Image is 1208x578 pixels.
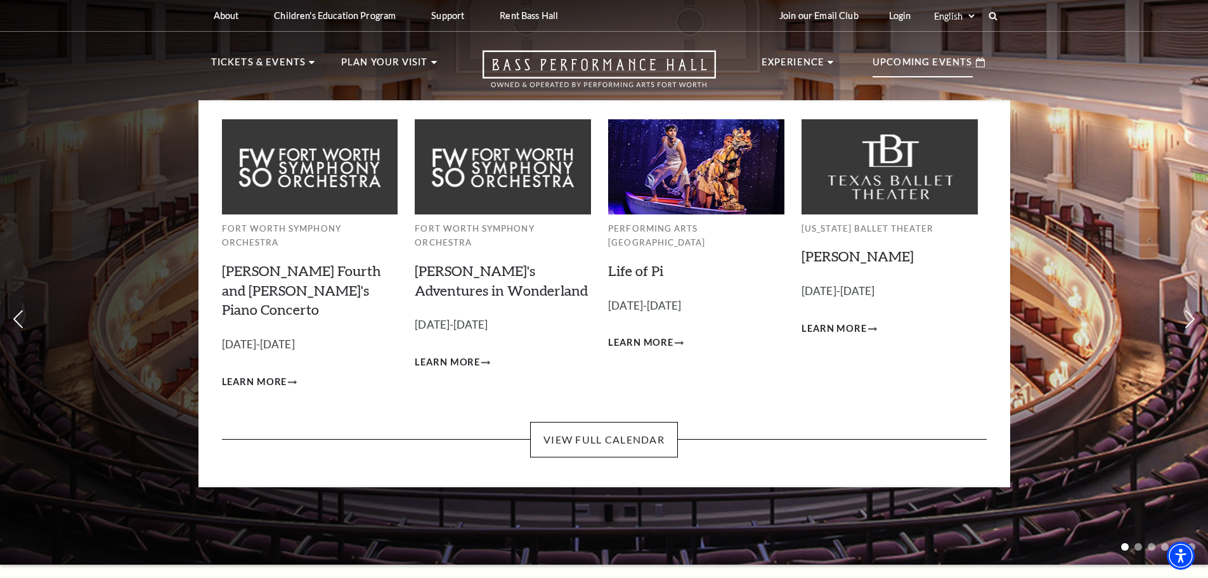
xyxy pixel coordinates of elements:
p: Fort Worth Symphony Orchestra [222,221,398,250]
img: Fort Worth Symphony Orchestra [222,119,398,214]
p: Upcoming Events [873,55,973,77]
span: Learn More [608,335,673,351]
p: About [214,10,239,21]
img: Fort Worth Symphony Orchestra [415,119,591,214]
a: Learn More Peter Pan [802,321,877,337]
p: Support [431,10,464,21]
a: [PERSON_NAME]'s Adventures in Wonderland [415,262,588,299]
img: Performing Arts Fort Worth [608,119,784,214]
p: Children's Education Program [274,10,396,21]
p: Tickets & Events [211,55,306,77]
p: [US_STATE] Ballet Theater [802,221,978,236]
a: Life of Pi [608,262,663,279]
p: Performing Arts [GEOGRAPHIC_DATA] [608,221,784,250]
p: Experience [762,55,825,77]
select: Select: [932,10,977,22]
a: View Full Calendar [530,422,678,457]
a: [PERSON_NAME] [802,247,914,265]
div: Accessibility Menu [1167,542,1195,570]
p: [DATE]-[DATE] [222,336,398,354]
p: [DATE]-[DATE] [608,297,784,315]
p: Fort Worth Symphony Orchestra [415,221,591,250]
p: [DATE]-[DATE] [415,316,591,334]
span: Learn More [802,321,867,337]
a: [PERSON_NAME] Fourth and [PERSON_NAME]'s Piano Concerto [222,262,381,319]
a: Learn More Alice's Adventures in Wonderland [415,355,490,371]
p: Plan Your Visit [341,55,428,77]
span: Learn More [222,374,287,390]
a: Learn More Life of Pi [608,335,684,351]
a: Learn More Brahms Fourth and Grieg's Piano Concerto [222,374,297,390]
img: Texas Ballet Theater [802,119,978,214]
a: Open this option [437,50,762,100]
p: Rent Bass Hall [500,10,558,21]
p: [DATE]-[DATE] [802,282,978,301]
span: Learn More [415,355,480,371]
